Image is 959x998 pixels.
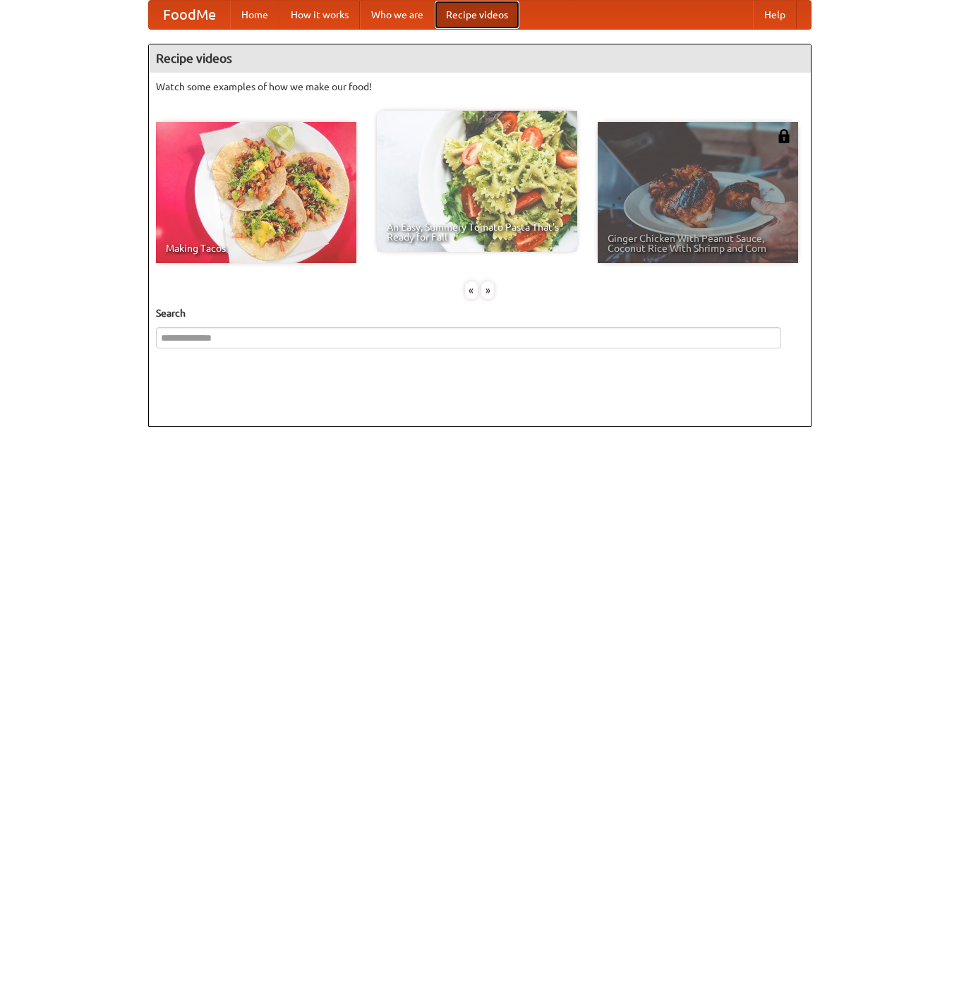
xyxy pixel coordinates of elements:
p: Watch some examples of how we make our food! [156,80,804,94]
span: Making Tacos [166,243,346,253]
span: An Easy, Summery Tomato Pasta That's Ready for Fall [387,222,567,242]
a: Home [230,1,279,29]
div: » [481,281,494,299]
a: FoodMe [149,1,230,29]
h5: Search [156,306,804,320]
a: How it works [279,1,360,29]
a: Help [753,1,797,29]
a: Who we are [360,1,435,29]
a: Recipe videos [435,1,519,29]
h4: Recipe videos [149,44,811,73]
a: Making Tacos [156,122,356,263]
div: « [465,281,478,299]
img: 483408.png [777,129,791,143]
a: An Easy, Summery Tomato Pasta That's Ready for Fall [377,111,577,252]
